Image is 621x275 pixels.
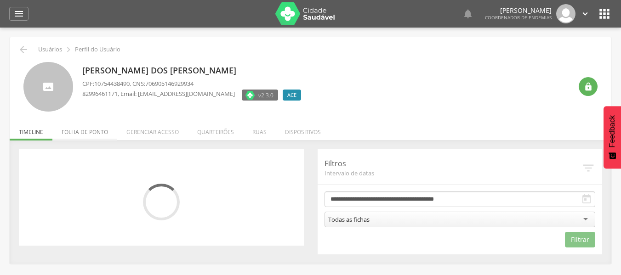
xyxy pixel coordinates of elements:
i:  [18,44,29,55]
p: , Email: [EMAIL_ADDRESS][DOMAIN_NAME] [82,90,235,98]
span: ACE [287,91,296,99]
li: Ruas [243,119,276,140]
button: Feedback - Mostrar pesquisa [604,106,621,168]
li: Gerenciar acesso [117,119,188,140]
span: Feedback [608,115,616,147]
p: [PERSON_NAME] [485,7,552,14]
i:  [581,194,592,205]
a:  [580,4,590,23]
p: CPF: , CNS: [82,79,306,88]
span: v2.3.0 [258,90,273,100]
i:  [462,8,473,19]
li: Dispositivos [276,119,330,140]
i:  [580,9,590,19]
span: Intervalo de datas [325,169,582,177]
span: Coordenador de Endemias [485,14,552,21]
div: Todas as fichas [328,215,370,224]
i:  [13,8,24,19]
i:  [63,45,74,55]
li: Quarteirões [188,119,243,140]
span: 706905146929934 [145,79,194,88]
p: Filtros [325,158,582,169]
p: Usuários [38,46,62,53]
button: Filtrar [565,232,595,247]
a:  [9,7,28,21]
p: Perfil do Usuário [75,46,120,53]
p: [PERSON_NAME] dos [PERSON_NAME] [82,65,306,77]
span: 82996461171 [82,90,118,98]
li: Folha de ponto [52,119,117,140]
i:  [584,82,593,91]
a:  [462,4,473,23]
i:  [597,6,612,21]
i:  [581,161,595,175]
span: 10754438490 [94,79,130,88]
